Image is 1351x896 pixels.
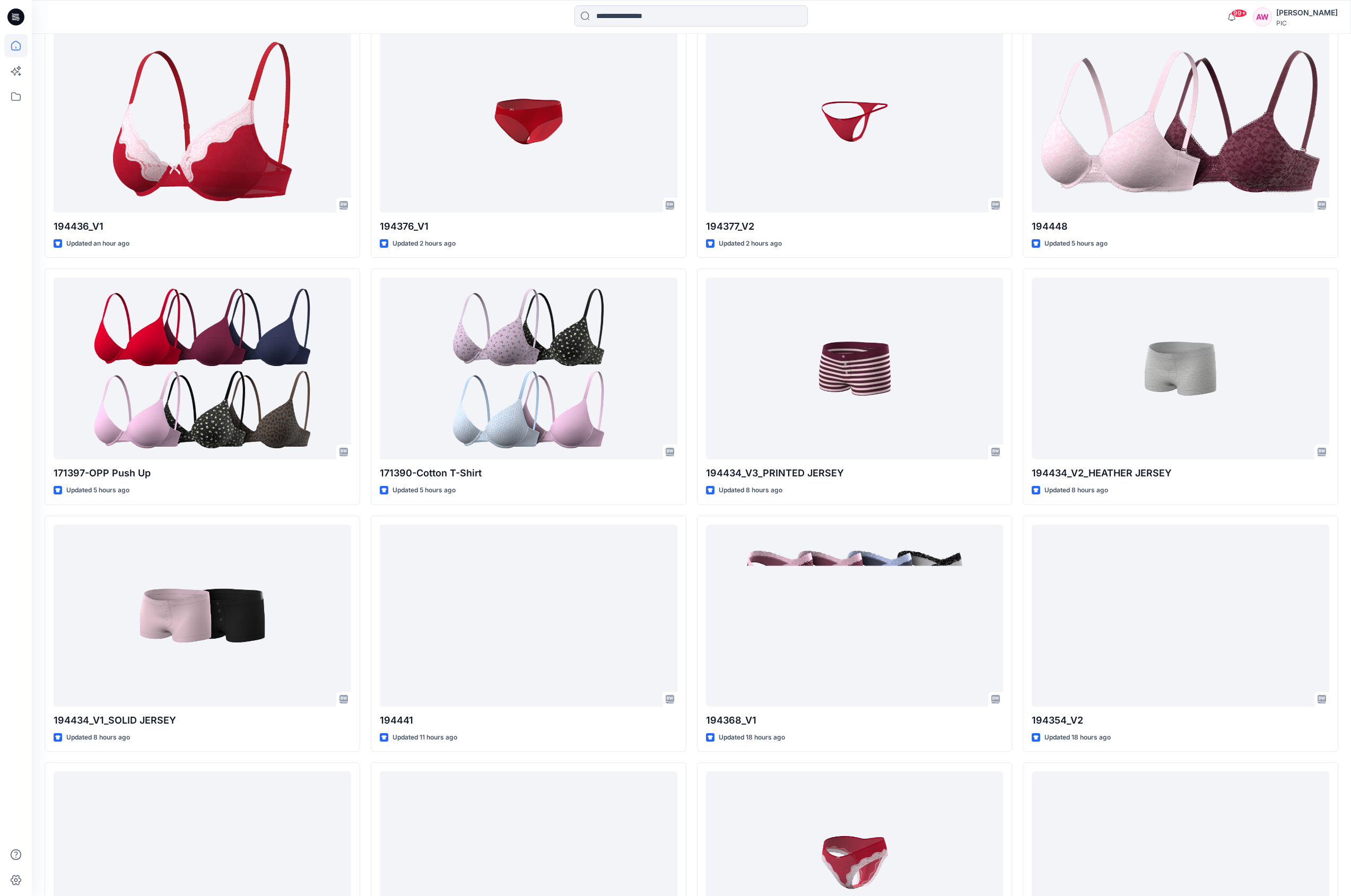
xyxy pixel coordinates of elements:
p: 194448 [1032,219,1329,234]
p: 194354_V2 [1032,713,1329,728]
a: 194377_V2 [706,31,1004,213]
a: 194368_V1 [706,525,1004,707]
p: Updated 8 hours ago [1044,485,1108,496]
div: [PERSON_NAME] [1276,6,1338,19]
a: 194448 [1032,31,1329,213]
p: Updated 2 hours ago [719,238,782,249]
div: PIC [1276,19,1338,27]
p: 194434_V3_PRINTED JERSEY [706,466,1004,481]
p: 194441 [380,713,677,728]
p: Updated 11 hours ago [393,732,457,743]
p: 194434_V1_SOLID JERSEY [54,713,351,728]
p: 171390-Cotton T-Shirt [380,466,677,481]
p: Updated 5 hours ago [1044,238,1108,249]
a: 194376_V1 [380,31,677,213]
p: Updated an hour ago [66,238,129,249]
a: 194434_V1_SOLID JERSEY [54,525,351,707]
a: 194434_V2_HEATHER JERSEY [1032,277,1329,459]
p: 194436_V1 [54,219,351,234]
p: Updated 8 hours ago [719,485,782,496]
a: 194434_V3_PRINTED JERSEY [706,277,1004,459]
p: Updated 8 hours ago [66,732,130,743]
a: 194436_V1 [54,31,351,213]
a: 171390-Cotton T-Shirt [380,277,677,459]
a: 194354_V2 [1032,525,1329,707]
a: 194441 [380,525,677,707]
p: Updated 18 hours ago [719,732,785,743]
a: 171397-OPP Push Up [54,277,351,459]
div: AW [1253,7,1272,27]
span: 99+ [1231,9,1247,18]
p: 194377_V2 [706,219,1004,234]
p: Updated 2 hours ago [393,238,456,249]
p: Updated 5 hours ago [393,485,456,496]
p: 194434_V2_HEATHER JERSEY [1032,466,1329,481]
p: Updated 5 hours ago [66,485,129,496]
p: 194376_V1 [380,219,677,234]
p: 194368_V1 [706,713,1004,728]
p: Updated 18 hours ago [1044,732,1111,743]
p: 171397-OPP Push Up [54,466,351,481]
